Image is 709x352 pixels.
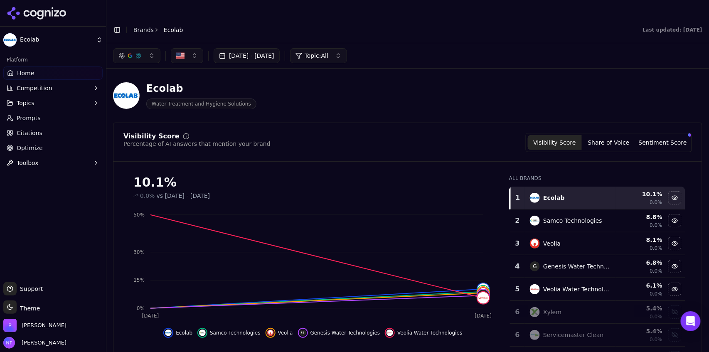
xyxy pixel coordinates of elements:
img: samco technologies [199,330,206,336]
a: Citations [3,126,103,140]
img: samco technologies [478,286,489,298]
button: Show xylem data [668,305,682,319]
tspan: [DATE] [475,313,492,319]
tspan: 0% [137,305,145,311]
button: Hide samco technologies data [668,214,682,227]
button: Hide veolia water technologies data [668,283,682,296]
span: Prompts [17,114,41,122]
span: Support [17,285,43,293]
tr: 6xylemXylem5.4%0.0%Show xylem data [510,301,685,324]
span: 0.0% [650,290,663,297]
div: Visibility Score [123,133,180,140]
div: 6.1 % [618,281,662,290]
tr: 1ecolabEcolab10.1%0.0%Hide ecolab data [510,187,685,209]
span: 0.0% [650,222,663,229]
div: 8.8 % [618,213,662,221]
img: veolia [530,239,540,249]
div: 10.1 % [618,190,662,198]
a: Brands [133,27,154,33]
button: [DATE] - [DATE] [214,48,280,63]
a: Prompts [3,111,103,125]
span: [PERSON_NAME] [18,339,66,347]
button: Open organization switcher [3,319,66,332]
button: Share of Voice [582,135,636,150]
span: Perrill [22,322,66,329]
img: Ecolab [113,82,140,109]
button: Open user button [3,337,66,349]
button: Hide genesis water technologies data [668,260,682,273]
span: 0.0% [650,313,663,320]
span: 0.0% [140,192,155,200]
tspan: [DATE] [142,313,159,319]
div: 6 [513,330,522,340]
div: All Brands [509,175,685,182]
div: Genesis Water Technologies [543,262,611,271]
img: veolia [267,330,274,336]
img: samco technologies [530,216,540,226]
img: veolia water technologies [478,292,489,304]
div: Last updated: [DATE] [643,27,702,33]
span: 0.0% [650,268,663,274]
span: Water Treatment and Hygiene Solutions [146,98,256,109]
span: G [530,261,540,271]
button: Competition [3,81,103,95]
span: Ecolab [176,330,192,336]
img: veolia [478,287,489,299]
div: Ecolab [146,82,256,95]
a: Optimize [3,141,103,155]
tr: 4GGenesis Water Technologies6.8%0.0%Hide genesis water technologies data [510,255,685,278]
div: 8.1 % [618,236,662,244]
span: Veolia [278,330,293,336]
span: Veolia Water Technologies [397,330,462,336]
img: ecolab [530,193,540,203]
nav: breadcrumb [133,26,183,34]
tr: 5veolia water technologiesVeolia Water Technologies6.1%0.0%Hide veolia water technologies data [510,278,685,301]
span: vs [DATE] - [DATE] [157,192,210,200]
img: servicemaster clean [530,330,540,340]
img: veolia water technologies [530,284,540,294]
button: Hide genesis water technologies data [298,328,380,338]
tspan: 30% [133,249,145,255]
div: 1 [514,193,522,203]
div: 6 [513,307,522,317]
div: Veolia Water Technologies [543,285,611,293]
button: Hide ecolab data [668,191,682,204]
span: G [478,290,489,301]
span: 0.0% [650,199,663,206]
span: 0.0% [650,245,663,251]
img: US [176,52,185,60]
button: Hide samco technologies data [197,328,261,338]
button: Sentiment Score [636,135,690,150]
span: Citations [17,129,42,137]
div: Open Intercom Messenger [681,311,701,331]
div: Ecolab [543,194,565,202]
span: Genesis Water Technologies [310,330,380,336]
div: 6.8 % [618,258,662,267]
button: Hide veolia data [266,328,293,338]
span: Topic: All [305,52,328,60]
img: Ecolab [3,33,17,47]
div: 5.4 % [618,304,662,313]
span: Toolbox [17,159,39,167]
button: Toolbox [3,156,103,170]
img: ecolab [165,330,172,336]
span: Competition [17,84,52,92]
img: Perrill [3,319,17,332]
button: Show servicemaster clean data [668,328,682,342]
div: Xylem [543,308,561,316]
span: Theme [17,305,40,312]
div: 5 [513,284,522,294]
div: 3 [513,239,522,249]
img: ecolab [478,283,489,295]
span: Ecolab [20,36,93,44]
tspan: 15% [133,278,145,283]
button: Hide veolia data [668,237,682,250]
div: Percentage of AI answers that mention your brand [123,140,271,148]
span: Samco Technologies [210,330,261,336]
img: Nate Tower [3,337,15,349]
img: xylem [530,307,540,317]
tspan: 50% [133,212,145,218]
div: 4 [513,261,522,271]
span: G [300,330,306,336]
div: Samco Technologies [543,217,602,225]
